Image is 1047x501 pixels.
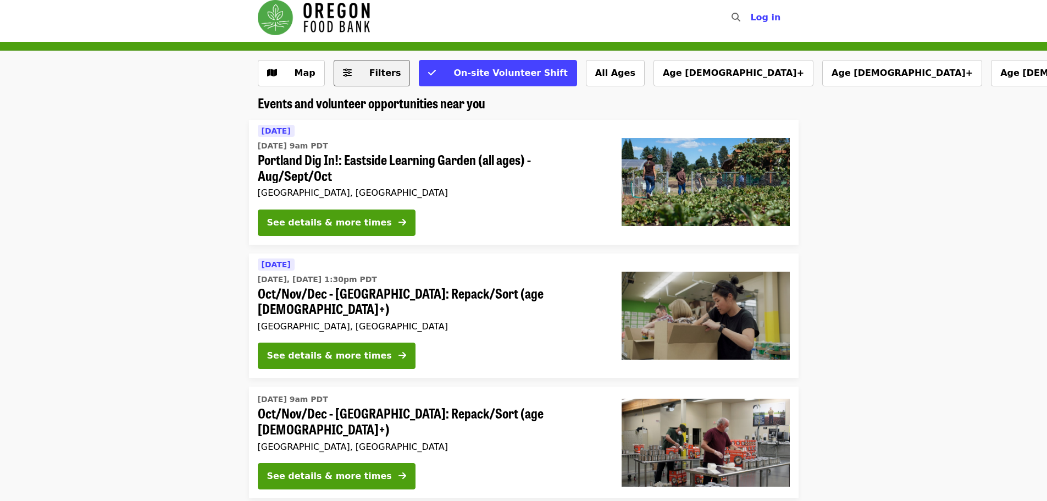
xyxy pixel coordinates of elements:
time: [DATE] 9am PDT [258,140,328,152]
div: [GEOGRAPHIC_DATA], [GEOGRAPHIC_DATA] [258,188,604,198]
button: All Ages [586,60,645,86]
div: [GEOGRAPHIC_DATA], [GEOGRAPHIC_DATA] [258,321,604,332]
div: [GEOGRAPHIC_DATA], [GEOGRAPHIC_DATA] [258,442,604,452]
button: See details & more times [258,210,416,236]
span: Portland Dig In!: Eastside Learning Garden (all ages) - Aug/Sept/Oct [258,152,604,184]
span: Oct/Nov/Dec - [GEOGRAPHIC_DATA]: Repack/Sort (age [DEMOGRAPHIC_DATA]+) [258,405,604,437]
i: sliders-h icon [343,68,352,78]
i: arrow-right icon [398,471,406,481]
span: Events and volunteer opportunities near you [258,93,485,112]
img: Portland Dig In!: Eastside Learning Garden (all ages) - Aug/Sept/Oct organized by Oregon Food Bank [622,138,790,226]
span: Log in [750,12,780,23]
i: arrow-right icon [398,217,406,228]
i: arrow-right icon [398,350,406,361]
button: On-site Volunteer Shift [419,60,577,86]
a: See details for "Oct/Nov/Dec - Portland: Repack/Sort (age 8+)" [249,254,799,378]
a: See details for "Portland Dig In!: Eastside Learning Garden (all ages) - Aug/Sept/Oct" [249,120,799,245]
button: Age [DEMOGRAPHIC_DATA]+ [653,60,813,86]
span: Map [295,68,315,78]
span: [DATE] [262,126,291,135]
button: See details & more times [258,463,416,489]
i: map icon [267,68,277,78]
img: Oct/Nov/Dec - Portland: Repack/Sort (age 16+) organized by Oregon Food Bank [622,399,790,487]
input: Search [747,4,756,31]
i: search icon [732,12,740,23]
button: Show map view [258,60,325,86]
span: Oct/Nov/Dec - [GEOGRAPHIC_DATA]: Repack/Sort (age [DEMOGRAPHIC_DATA]+) [258,285,604,317]
a: See details for "Oct/Nov/Dec - Portland: Repack/Sort (age 16+)" [249,387,799,498]
div: See details & more times [267,216,392,229]
span: On-site Volunteer Shift [453,68,567,78]
span: [DATE] [262,260,291,269]
div: See details & more times [267,349,392,362]
span: Filters [369,68,401,78]
div: See details & more times [267,470,392,483]
button: Log in [741,7,789,29]
button: Filters (0 selected) [334,60,411,86]
img: Oct/Nov/Dec - Portland: Repack/Sort (age 8+) organized by Oregon Food Bank [622,272,790,360]
time: [DATE] 9am PDT [258,394,328,405]
button: See details & more times [258,343,416,369]
time: [DATE], [DATE] 1:30pm PDT [258,274,377,285]
i: check icon [428,68,436,78]
button: Age [DEMOGRAPHIC_DATA]+ [822,60,982,86]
